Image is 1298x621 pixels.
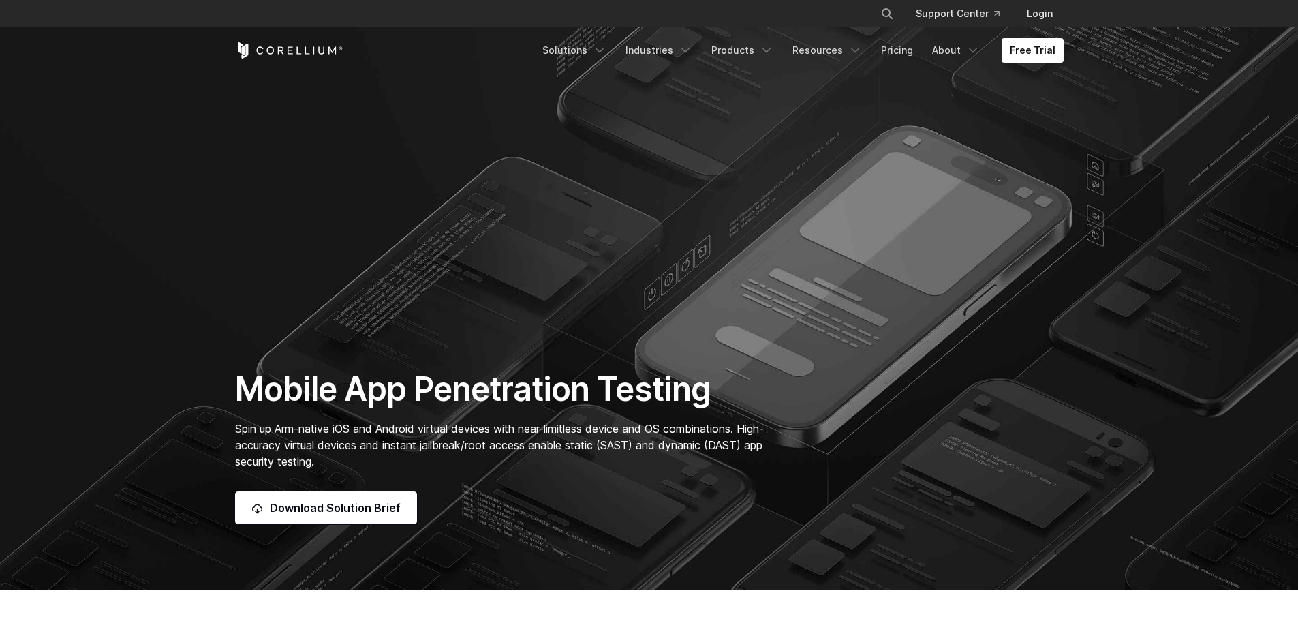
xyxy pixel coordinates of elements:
a: Products [703,38,782,63]
a: Download Solution Brief [235,491,417,524]
button: Search [875,1,899,26]
a: Free Trial [1002,38,1064,63]
span: Download Solution Brief [270,500,401,516]
a: Industries [617,38,700,63]
a: About [924,38,988,63]
a: Support Center [905,1,1010,26]
div: Navigation Menu [864,1,1064,26]
a: Login [1016,1,1064,26]
div: Navigation Menu [534,38,1064,63]
a: Corellium Home [235,42,343,59]
a: Resources [784,38,870,63]
span: Spin up Arm-native iOS and Android virtual devices with near-limitless device and OS combinations... [235,422,764,468]
a: Pricing [873,38,921,63]
h1: Mobile App Penetration Testing [235,369,778,410]
a: Solutions [534,38,615,63]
